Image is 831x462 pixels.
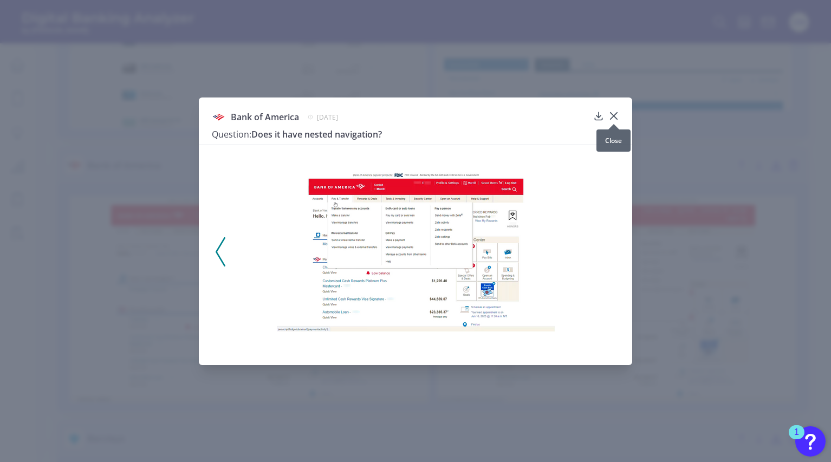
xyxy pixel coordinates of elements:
[212,128,589,140] h3: Does it have nested navigation?
[795,426,826,457] button: Open Resource Center, 1 new notification
[596,129,631,152] div: Close
[212,128,251,140] span: Question:
[317,113,338,122] span: [DATE]
[231,111,299,123] span: Bank of America
[794,432,799,446] div: 1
